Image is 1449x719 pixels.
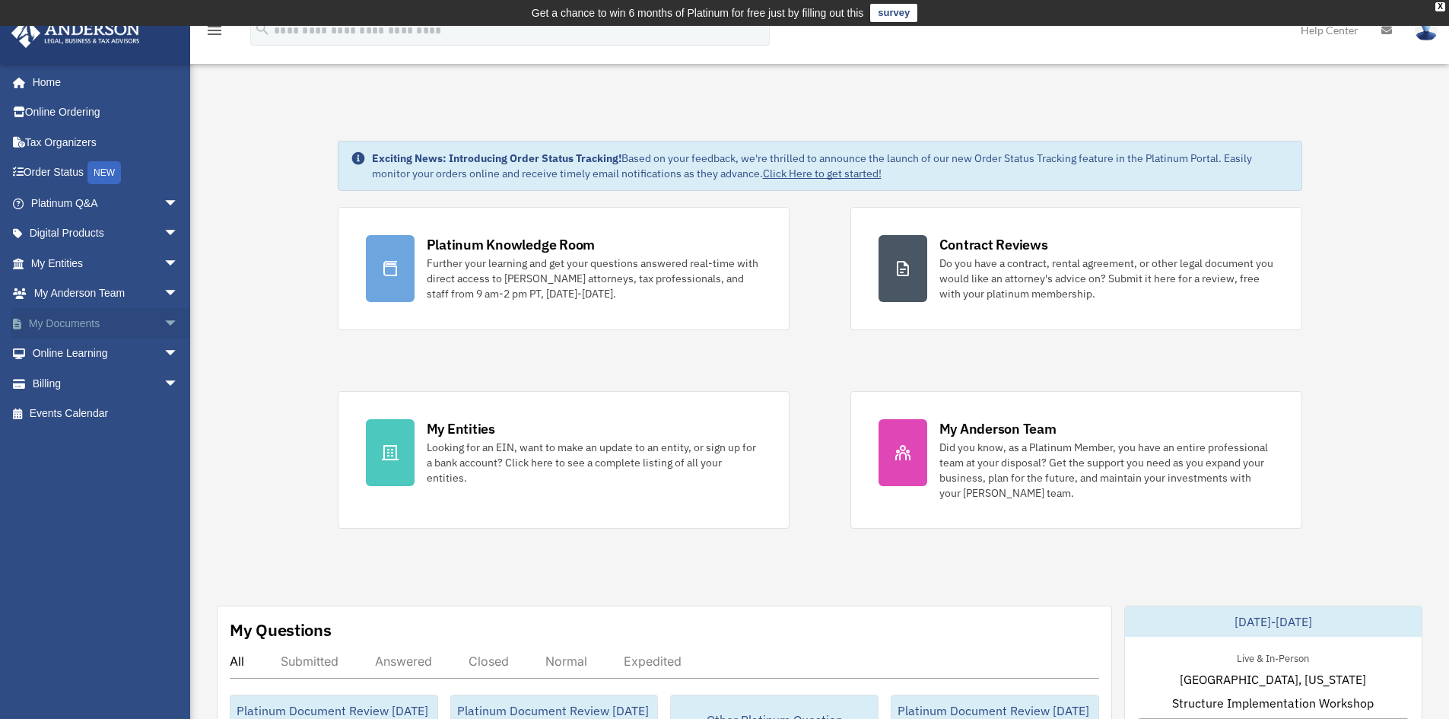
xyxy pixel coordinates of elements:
a: Online Learningarrow_drop_down [11,339,202,369]
a: Digital Productsarrow_drop_down [11,218,202,249]
div: Submitted [281,654,338,669]
div: My Questions [230,619,332,641]
div: Do you have a contract, rental agreement, or other legal document you would like an attorney's ad... [939,256,1274,301]
div: My Anderson Team [939,419,1057,438]
div: close [1435,2,1445,11]
a: Platinum Q&Aarrow_drop_down [11,188,202,218]
span: arrow_drop_down [164,188,194,219]
a: Contract Reviews Do you have a contract, rental agreement, or other legal document you would like... [850,207,1302,330]
div: NEW [87,161,121,184]
a: survey [870,4,917,22]
a: menu [205,27,224,40]
div: Further your learning and get your questions answered real-time with direct access to [PERSON_NAM... [427,256,761,301]
a: Order StatusNEW [11,157,202,189]
a: Platinum Knowledge Room Further your learning and get your questions answered real-time with dire... [338,207,790,330]
div: Based on your feedback, we're thrilled to announce the launch of our new Order Status Tracking fe... [372,151,1289,181]
div: Expedited [624,654,682,669]
a: Home [11,67,194,97]
i: menu [205,21,224,40]
a: Online Ordering [11,97,202,128]
a: My Anderson Team Did you know, as a Platinum Member, you have an entire professional team at your... [850,391,1302,529]
a: My Entitiesarrow_drop_down [11,248,202,278]
i: search [254,21,271,37]
div: My Entities [427,419,495,438]
span: arrow_drop_down [164,339,194,370]
a: My Documentsarrow_drop_down [11,308,202,339]
span: arrow_drop_down [164,248,194,279]
a: My Entities Looking for an EIN, want to make an update to an entity, or sign up for a bank accoun... [338,391,790,529]
a: Billingarrow_drop_down [11,368,202,399]
div: All [230,654,244,669]
div: Answered [375,654,432,669]
img: Anderson Advisors Platinum Portal [7,18,145,48]
img: User Pic [1415,19,1438,41]
div: Looking for an EIN, want to make an update to an entity, or sign up for a bank account? Click her... [427,440,761,485]
a: My Anderson Teamarrow_drop_down [11,278,202,309]
a: Click Here to get started! [763,167,882,180]
div: Contract Reviews [939,235,1048,254]
div: Closed [469,654,509,669]
span: arrow_drop_down [164,278,194,310]
a: Tax Organizers [11,127,202,157]
div: Normal [545,654,587,669]
span: arrow_drop_down [164,368,194,399]
span: arrow_drop_down [164,218,194,250]
span: [GEOGRAPHIC_DATA], [US_STATE] [1180,670,1366,689]
strong: Exciting News: Introducing Order Status Tracking! [372,151,621,165]
span: arrow_drop_down [164,308,194,339]
div: Did you know, as a Platinum Member, you have an entire professional team at your disposal? Get th... [939,440,1274,501]
div: Get a chance to win 6 months of Platinum for free just by filling out this [532,4,864,22]
a: Events Calendar [11,399,202,429]
span: Structure Implementation Workshop [1172,694,1374,712]
div: [DATE]-[DATE] [1125,606,1422,637]
div: Platinum Knowledge Room [427,235,596,254]
div: Live & In-Person [1225,649,1321,665]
